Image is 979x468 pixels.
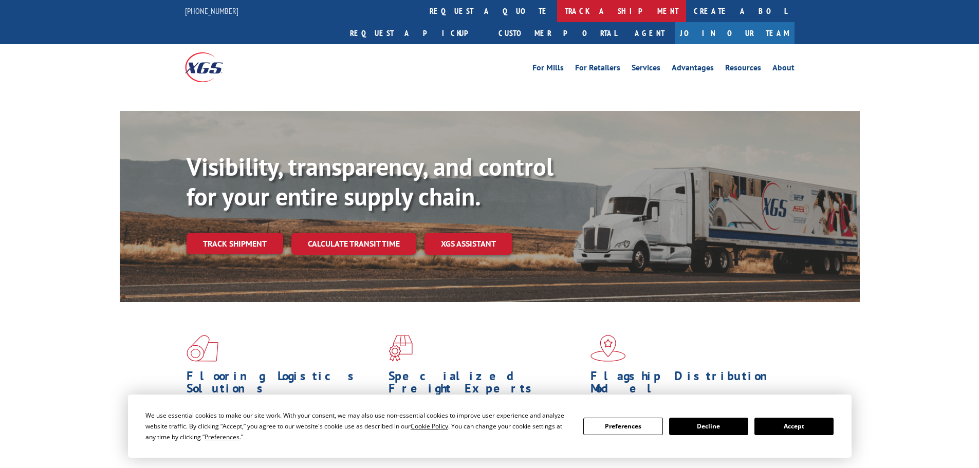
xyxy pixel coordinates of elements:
[672,64,714,75] a: Advantages
[669,418,748,435] button: Decline
[624,22,675,44] a: Agent
[675,22,795,44] a: Join Our Team
[145,410,571,442] div: We use essential cookies to make our site work. With your consent, we may also use non-essential ...
[754,418,834,435] button: Accept
[491,22,624,44] a: Customer Portal
[187,335,218,362] img: xgs-icon-total-supply-chain-intelligence-red
[411,422,448,430] span: Cookie Policy
[590,370,785,400] h1: Flagship Distribution Model
[128,395,852,458] div: Cookie Consent Prompt
[424,233,512,255] a: XGS ASSISTANT
[772,64,795,75] a: About
[583,418,662,435] button: Preferences
[187,370,381,400] h1: Flooring Logistics Solutions
[187,151,553,212] b: Visibility, transparency, and control for your entire supply chain.
[632,64,660,75] a: Services
[291,233,416,255] a: Calculate transit time
[590,335,626,362] img: xgs-icon-flagship-distribution-model-red
[575,64,620,75] a: For Retailers
[389,335,413,362] img: xgs-icon-focused-on-flooring-red
[725,64,761,75] a: Resources
[185,6,238,16] a: [PHONE_NUMBER]
[187,233,283,254] a: Track shipment
[532,64,564,75] a: For Mills
[205,433,239,441] span: Preferences
[342,22,491,44] a: Request a pickup
[389,370,583,400] h1: Specialized Freight Experts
